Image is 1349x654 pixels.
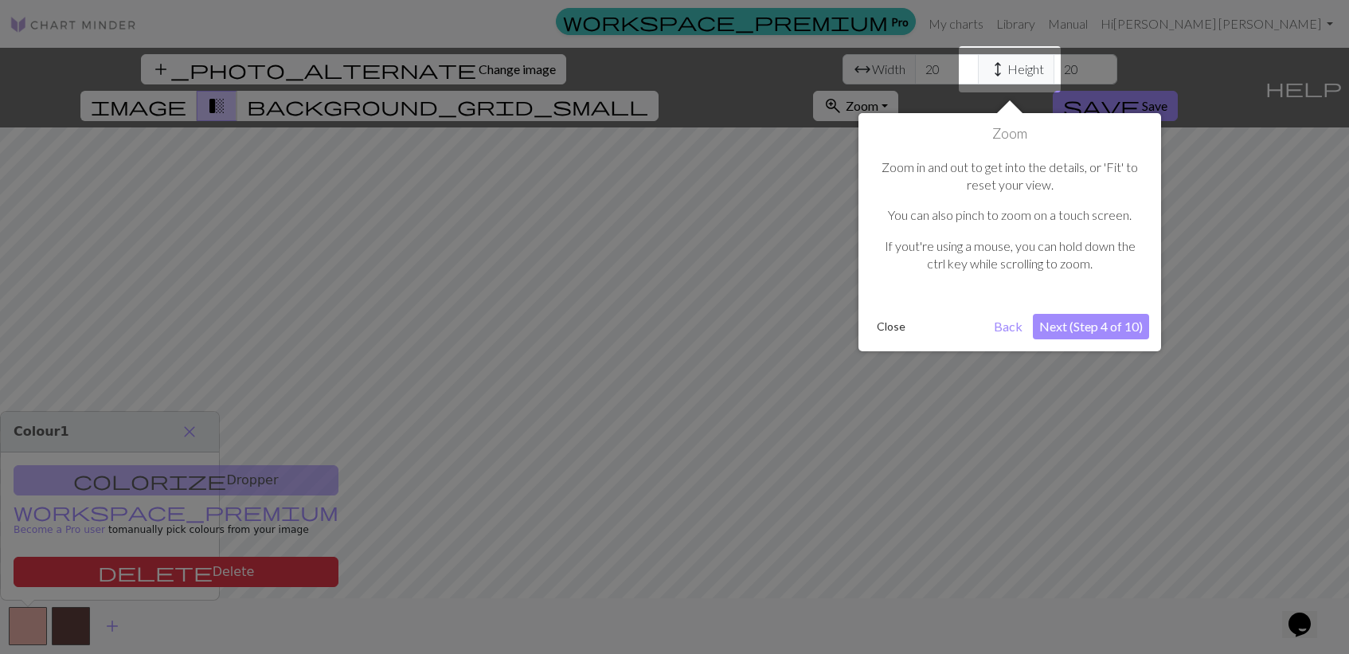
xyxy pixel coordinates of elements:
[870,315,912,339] button: Close
[878,159,1141,194] p: Zoom in and out to get into the details, or 'Fit' to reset your view.
[870,125,1149,143] h1: Zoom
[878,206,1141,224] p: You can also pinch to zoom on a touch screen.
[878,237,1141,273] p: If yout're using a mouse, you can hold down the ctrl key while scrolling to zoom.
[987,314,1029,339] button: Back
[858,113,1161,351] div: Zoom
[1033,314,1149,339] button: Next (Step 4 of 10)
